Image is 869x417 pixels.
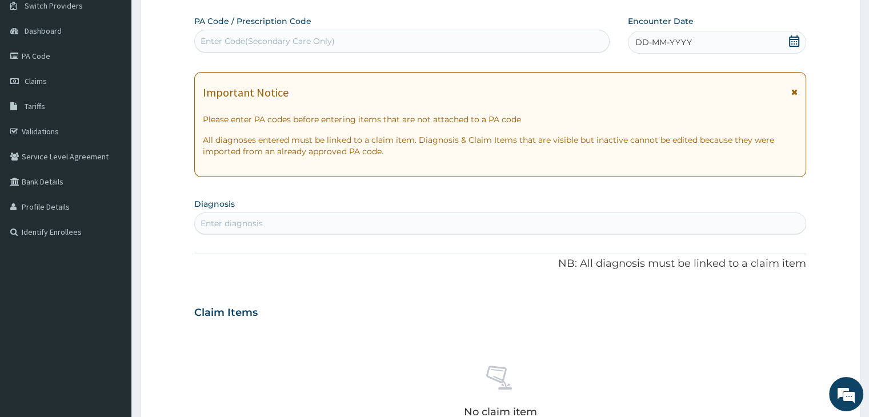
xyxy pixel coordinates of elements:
[25,26,62,36] span: Dashboard
[203,134,797,157] p: All diagnoses entered must be linked to a claim item. Diagnosis & Claim Items that are visible bu...
[25,76,47,86] span: Claims
[201,35,335,47] div: Enter Code(Secondary Care Only)
[635,37,692,48] span: DD-MM-YYYY
[6,288,218,328] textarea: Type your message and hit 'Enter'
[194,307,258,319] h3: Claim Items
[21,57,46,86] img: d_794563401_company_1708531726252_794563401
[187,6,215,33] div: Minimize live chat window
[25,101,45,111] span: Tariffs
[194,256,806,271] p: NB: All diagnosis must be linked to a claim item
[628,15,694,27] label: Encounter Date
[203,114,797,125] p: Please enter PA codes before entering items that are not attached to a PA code
[25,1,83,11] span: Switch Providers
[203,86,289,99] h1: Important Notice
[66,132,158,247] span: We're online!
[194,15,311,27] label: PA Code / Prescription Code
[59,64,192,79] div: Chat with us now
[201,218,263,229] div: Enter diagnosis
[194,198,235,210] label: Diagnosis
